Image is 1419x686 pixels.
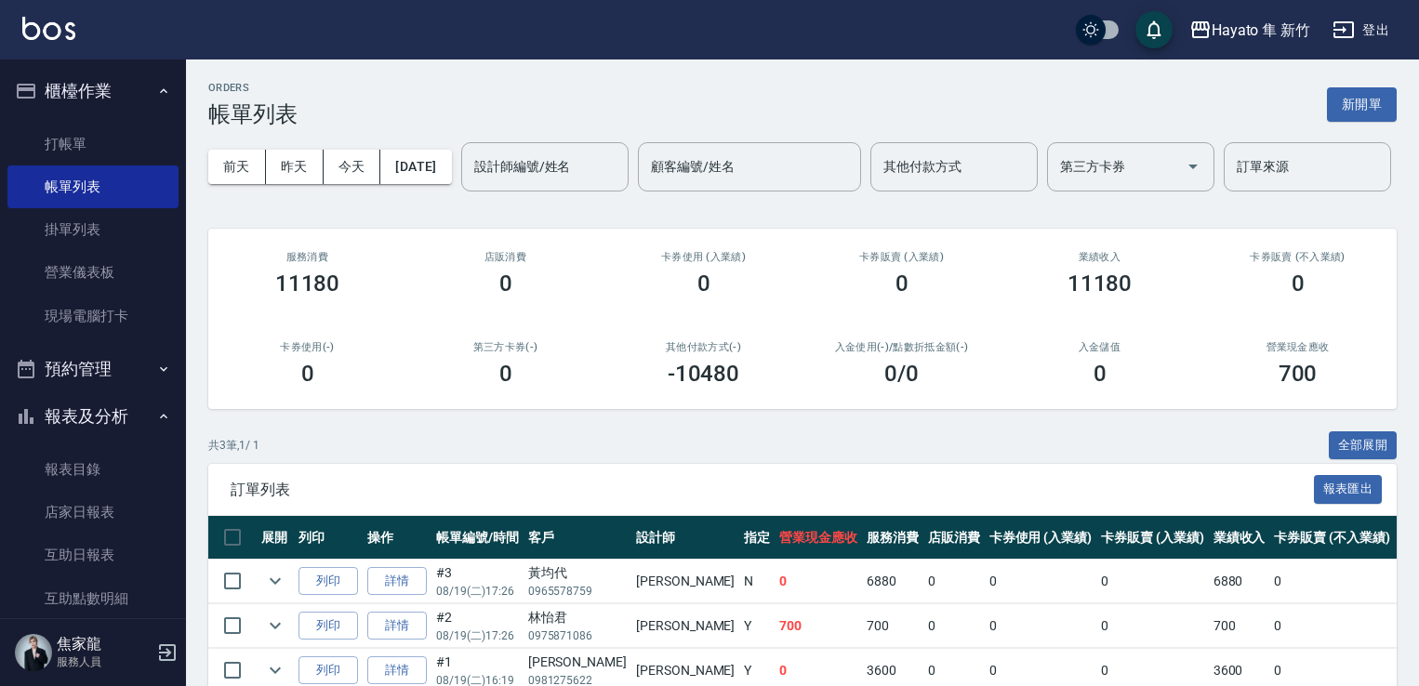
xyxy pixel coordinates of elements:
a: 互助點數明細 [7,577,179,620]
a: 帳單列表 [7,165,179,208]
th: 營業現金應收 [775,516,862,560]
p: 08/19 (二) 17:26 [436,627,519,644]
a: 打帳單 [7,123,179,165]
button: 預約管理 [7,345,179,393]
h2: 卡券使用(-) [231,341,384,353]
div: Hayato 隼 新竹 [1212,19,1310,42]
h2: ORDERS [208,82,298,94]
img: Logo [22,17,75,40]
th: 展開 [257,516,294,560]
p: 共 3 筆, 1 / 1 [208,437,259,454]
td: 0 [985,560,1097,603]
h2: 卡券使用 (入業績) [627,251,780,263]
button: save [1135,11,1173,48]
h3: 700 [1279,361,1318,387]
a: 詳情 [367,612,427,640]
th: 卡券販賣 (不入業績) [1269,516,1394,560]
td: 6880 [1209,560,1270,603]
h3: 11180 [1068,270,1133,297]
button: 列印 [298,612,358,640]
button: [DATE] [380,150,451,184]
h3: 0 [499,361,512,387]
th: 列印 [294,516,363,560]
button: 登出 [1325,13,1397,47]
th: 店販消費 [923,516,985,560]
th: 操作 [363,516,431,560]
img: Person [15,634,52,671]
h3: 服務消費 [231,251,384,263]
button: 列印 [298,656,358,685]
a: 現場電腦打卡 [7,295,179,337]
h2: 店販消費 [429,251,582,263]
div: [PERSON_NAME] [528,653,627,672]
td: 0 [923,604,985,648]
div: 黃均代 [528,563,627,583]
h2: 入金使用(-) /點數折抵金額(-) [825,341,978,353]
h2: 卡券販賣 (不入業績) [1221,251,1374,263]
p: 0965578759 [528,583,627,600]
button: 今天 [324,150,381,184]
h3: 0 [1292,270,1305,297]
h3: 帳單列表 [208,101,298,127]
h3: 0 [301,361,314,387]
span: 訂單列表 [231,481,1314,499]
td: 6880 [862,560,923,603]
td: 700 [775,604,862,648]
button: 列印 [298,567,358,596]
a: 報表目錄 [7,448,179,491]
th: 設計師 [631,516,739,560]
button: Open [1178,152,1208,181]
a: 互助日報表 [7,534,179,576]
td: [PERSON_NAME] [631,560,739,603]
td: #3 [431,560,524,603]
th: 卡券販賣 (入業績) [1096,516,1209,560]
th: 卡券使用 (入業績) [985,516,1097,560]
h3: 0 [499,270,512,297]
a: 詳情 [367,567,427,596]
a: 詳情 [367,656,427,685]
button: 前天 [208,150,266,184]
a: 新開單 [1327,95,1397,112]
a: 營業儀表板 [7,251,179,294]
td: 0 [985,604,1097,648]
button: 櫃檯作業 [7,67,179,115]
button: 新開單 [1327,87,1397,122]
h2: 業績收入 [1023,251,1176,263]
h2: 營業現金應收 [1221,341,1374,353]
h2: 入金儲值 [1023,341,1176,353]
h3: 11180 [275,270,340,297]
td: N [739,560,775,603]
a: 掛單列表 [7,208,179,251]
h3: 0 [1094,361,1107,387]
a: 店家日報表 [7,491,179,534]
button: expand row [261,656,289,684]
button: expand row [261,567,289,595]
td: [PERSON_NAME] [631,604,739,648]
button: Hayato 隼 新竹 [1182,11,1318,49]
button: 報表匯出 [1314,475,1383,504]
button: 昨天 [266,150,324,184]
td: 0 [923,560,985,603]
p: 0975871086 [528,627,627,644]
h2: 其他付款方式(-) [627,341,780,353]
h2: 卡券販賣 (入業績) [825,251,978,263]
p: 08/19 (二) 17:26 [436,583,519,600]
td: 700 [1209,604,1270,648]
button: 全部展開 [1329,431,1398,460]
button: 報表及分析 [7,392,179,441]
h3: 0 [697,270,710,297]
td: 0 [1096,604,1209,648]
td: 700 [862,604,923,648]
th: 客戶 [524,516,631,560]
td: 0 [1096,560,1209,603]
th: 指定 [739,516,775,560]
td: 0 [1269,560,1394,603]
td: Y [739,604,775,648]
td: #2 [431,604,524,648]
h3: 0 [895,270,908,297]
h5: 焦家龍 [57,635,152,653]
h3: 0 /0 [884,361,919,387]
div: 林怡君 [528,608,627,627]
button: expand row [261,612,289,640]
h3: -10480 [668,361,740,387]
